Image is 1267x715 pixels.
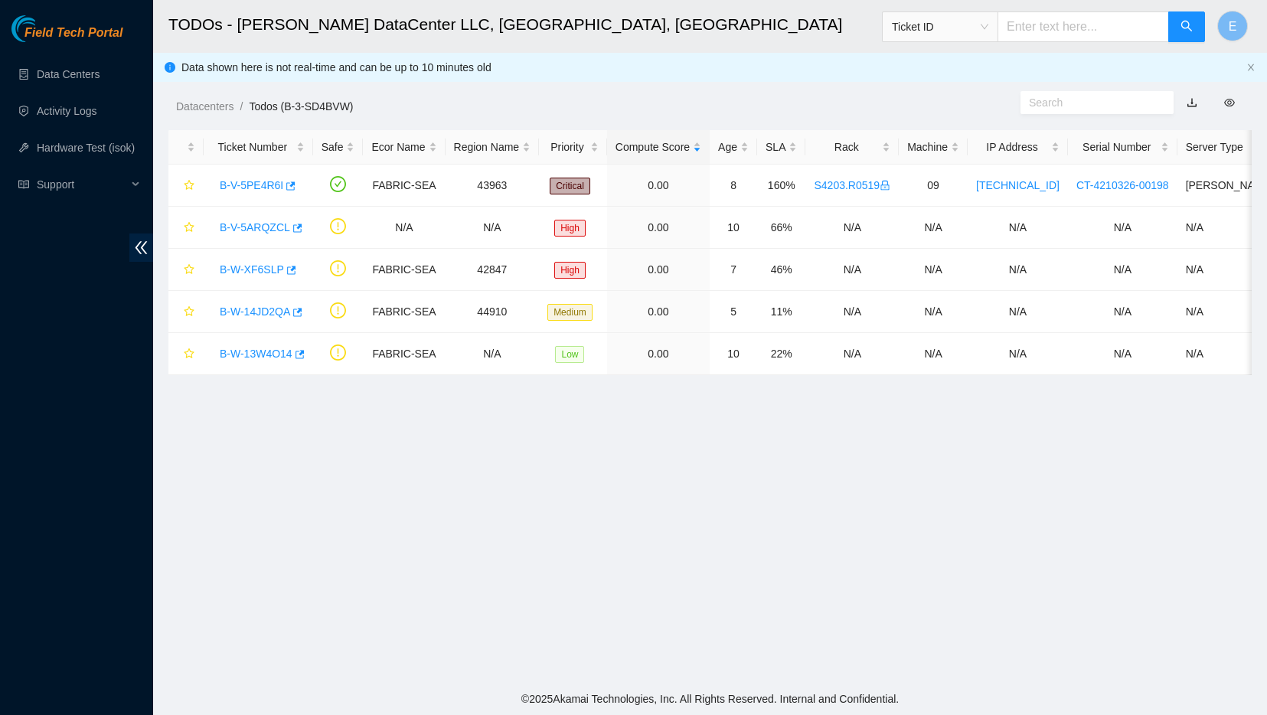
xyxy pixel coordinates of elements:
td: N/A [899,207,968,249]
td: N/A [446,207,540,249]
span: check-circle [330,176,346,192]
td: 0.00 [607,333,710,375]
a: B-W-13W4O14 [220,348,292,360]
td: 10 [710,207,757,249]
button: star [177,299,195,324]
a: [TECHNICAL_ID] [976,179,1060,191]
td: 09 [899,165,968,207]
img: Akamai Technologies [11,15,77,42]
footer: © 2025 Akamai Technologies, Inc. All Rights Reserved. Internal and Confidential. [153,683,1267,715]
span: Support [37,169,127,200]
span: High [554,262,586,279]
td: 46% [757,249,805,291]
span: star [184,264,194,276]
td: FABRIC-SEA [363,291,445,333]
td: N/A [446,333,540,375]
td: 5 [710,291,757,333]
span: exclamation-circle [330,218,346,234]
td: N/A [1068,333,1177,375]
td: N/A [968,207,1068,249]
a: S4203.R0519lock [814,179,890,191]
td: N/A [805,249,899,291]
span: star [184,180,194,192]
button: search [1168,11,1205,42]
span: exclamation-circle [330,344,346,361]
td: N/A [968,249,1068,291]
td: 43963 [446,165,540,207]
td: 8 [710,165,757,207]
td: N/A [1068,249,1177,291]
button: E [1217,11,1248,41]
td: N/A [1068,207,1177,249]
a: Akamai TechnologiesField Tech Portal [11,28,122,47]
span: / [240,100,243,113]
span: Critical [550,178,590,194]
td: 44910 [446,291,540,333]
td: FABRIC-SEA [363,249,445,291]
button: close [1246,63,1256,73]
input: Enter text here... [998,11,1169,42]
td: N/A [363,207,445,249]
a: CT-4210326-00198 [1076,179,1169,191]
td: N/A [805,207,899,249]
a: B-W-XF6SLP [220,263,284,276]
a: Datacenters [176,100,233,113]
a: Activity Logs [37,105,97,117]
td: 11% [757,291,805,333]
a: B-V-5ARQZCL [220,221,290,233]
span: close [1246,63,1256,72]
span: Ticket ID [892,15,988,38]
td: 42847 [446,249,540,291]
td: 22% [757,333,805,375]
input: Search [1029,94,1153,111]
td: N/A [968,333,1068,375]
td: N/A [805,333,899,375]
td: 0.00 [607,291,710,333]
span: High [554,220,586,237]
span: star [184,306,194,318]
td: 66% [757,207,805,249]
span: star [184,222,194,234]
td: 0.00 [607,207,710,249]
a: B-W-14JD2QA [220,305,290,318]
span: double-left [129,233,153,262]
td: 10 [710,333,757,375]
td: N/A [899,291,968,333]
span: eye [1224,97,1235,108]
span: E [1229,17,1237,36]
td: FABRIC-SEA [363,333,445,375]
td: N/A [968,291,1068,333]
span: Field Tech Portal [24,26,122,41]
td: N/A [805,291,899,333]
button: star [177,215,195,240]
span: star [184,348,194,361]
button: download [1175,90,1209,115]
span: exclamation-circle [330,260,346,276]
button: star [177,173,195,198]
td: 160% [757,165,805,207]
td: N/A [1068,291,1177,333]
td: 7 [710,249,757,291]
span: search [1180,20,1193,34]
a: Hardware Test (isok) [37,142,135,154]
td: 0.00 [607,249,710,291]
a: download [1187,96,1197,109]
td: FABRIC-SEA [363,165,445,207]
span: Low [555,346,584,363]
span: lock [880,180,890,191]
td: N/A [899,333,968,375]
button: star [177,341,195,366]
button: star [177,257,195,282]
span: exclamation-circle [330,302,346,318]
a: Todos (B-3-SD4BVW) [249,100,353,113]
a: B-V-5PE4R6I [220,179,283,191]
a: Data Centers [37,68,100,80]
span: Medium [547,304,593,321]
span: read [18,179,29,190]
td: 0.00 [607,165,710,207]
td: N/A [899,249,968,291]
